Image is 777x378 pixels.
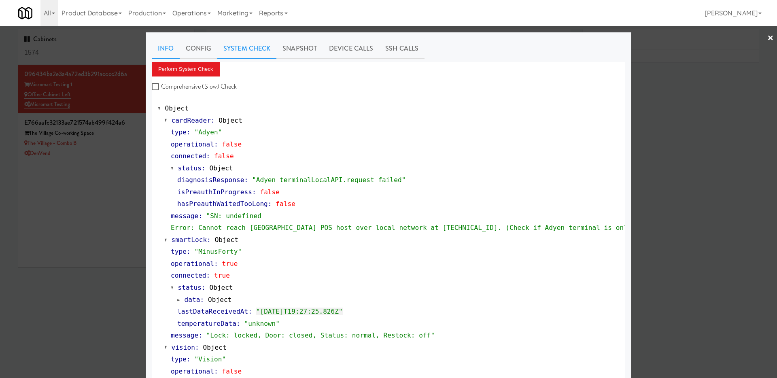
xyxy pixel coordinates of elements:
[187,355,191,363] span: :
[222,367,242,375] span: false
[206,272,210,279] span: :
[178,164,202,172] span: status
[206,152,210,160] span: :
[177,188,252,196] span: isPreauthInProgress
[252,176,406,184] span: "Adyen terminalLocalAPI.request failed"
[172,117,211,124] span: cardReader
[171,260,214,268] span: operational
[209,164,233,172] span: Object
[214,152,234,160] span: false
[172,344,195,351] span: vision
[214,140,218,148] span: :
[178,284,202,291] span: status
[222,140,242,148] span: false
[185,296,200,304] span: data
[194,355,226,363] span: "Vision"
[171,128,187,136] span: type
[252,188,256,196] span: :
[268,200,272,208] span: :
[379,38,425,59] a: SSH Calls
[165,104,189,112] span: Object
[177,200,268,208] span: hasPreauthWaitedTooLong
[203,344,226,351] span: Object
[260,188,280,196] span: false
[177,176,244,184] span: diagnosisResponse
[276,200,295,208] span: false
[198,331,202,339] span: :
[152,38,180,59] a: Info
[171,248,187,255] span: type
[200,296,204,304] span: :
[207,236,211,244] span: :
[215,236,238,244] span: Object
[187,248,191,255] span: :
[214,272,230,279] span: true
[195,344,199,351] span: :
[276,38,323,59] a: Snapshot
[208,296,231,304] span: Object
[244,176,248,184] span: :
[171,331,198,339] span: message
[152,62,220,76] button: Perform System Check
[171,140,214,148] span: operational
[222,260,238,268] span: true
[171,152,206,160] span: connected
[198,212,202,220] span: :
[172,236,207,244] span: smartLock
[187,128,191,136] span: :
[171,272,206,279] span: connected
[323,38,379,59] a: Device Calls
[194,128,222,136] span: "Adyen"
[194,248,242,255] span: "MinusForty"
[214,260,218,268] span: :
[211,117,215,124] span: :
[244,320,280,327] span: "unknown"
[248,308,252,315] span: :
[180,38,217,59] a: Config
[171,212,198,220] span: message
[219,117,242,124] span: Object
[206,331,435,339] span: "Lock: locked, Door: closed, Status: normal, Restock: off"
[236,320,240,327] span: :
[256,308,343,315] span: "[DATE]T19:27:25.826Z"
[209,284,233,291] span: Object
[177,320,236,327] span: temperatureData
[177,308,248,315] span: lastDataReceivedAt
[171,367,214,375] span: operational
[202,284,206,291] span: :
[202,164,206,172] span: :
[217,38,276,59] a: System Check
[152,81,237,93] label: Comprehensive (Slow) Check
[767,26,774,51] a: ×
[152,84,161,90] input: Comprehensive (Slow) Check
[214,367,218,375] span: :
[171,355,187,363] span: type
[18,6,32,20] img: Micromart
